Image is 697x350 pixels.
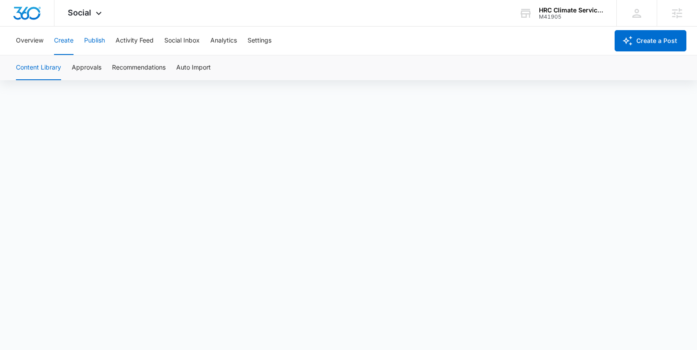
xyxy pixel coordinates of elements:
button: Publish [84,27,105,55]
button: Social Inbox [164,27,200,55]
button: Auto Import [176,55,211,80]
button: Approvals [72,55,101,80]
button: Content Library [16,55,61,80]
span: Social [68,8,91,17]
button: Settings [248,27,271,55]
button: Create a Post [615,30,686,51]
button: Recommendations [112,55,166,80]
button: Create [54,27,74,55]
button: Overview [16,27,43,55]
button: Activity Feed [116,27,154,55]
div: account name [539,7,604,14]
button: Analytics [210,27,237,55]
div: account id [539,14,604,20]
